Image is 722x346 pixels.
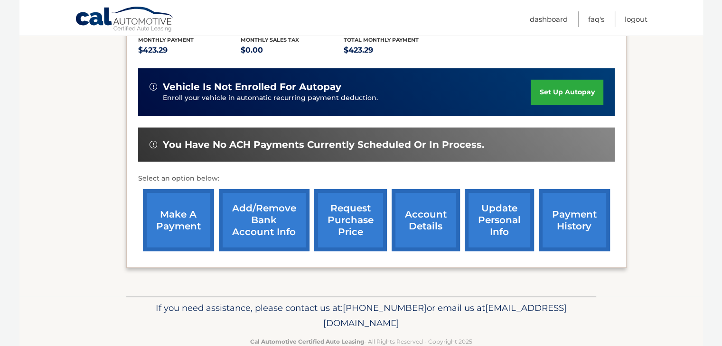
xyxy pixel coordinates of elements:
img: alert-white.svg [150,141,157,148]
p: $423.29 [344,44,447,57]
p: If you need assistance, please contact us at: or email us at [132,300,590,331]
p: $0.00 [241,44,344,57]
p: Enroll your vehicle in automatic recurring payment deduction. [163,93,531,103]
span: [EMAIL_ADDRESS][DOMAIN_NAME] [323,302,567,328]
a: request purchase price [314,189,387,251]
a: payment history [539,189,610,251]
span: vehicle is not enrolled for autopay [163,81,341,93]
a: update personal info [465,189,534,251]
a: set up autopay [531,80,603,105]
span: Monthly Payment [138,36,194,43]
a: make a payment [143,189,214,251]
span: [PHONE_NUMBER] [343,302,427,313]
a: Add/Remove bank account info [219,189,309,251]
strong: Cal Automotive Certified Auto Leasing [250,338,364,345]
a: Cal Automotive [75,6,175,34]
a: Logout [625,11,647,27]
img: alert-white.svg [150,83,157,91]
a: Dashboard [530,11,568,27]
span: Total Monthly Payment [344,36,419,43]
span: You have no ACH payments currently scheduled or in process. [163,139,484,151]
a: account details [392,189,460,251]
a: FAQ's [588,11,604,27]
p: $423.29 [138,44,241,57]
p: Select an option below: [138,173,615,184]
span: Monthly sales Tax [241,36,299,43]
